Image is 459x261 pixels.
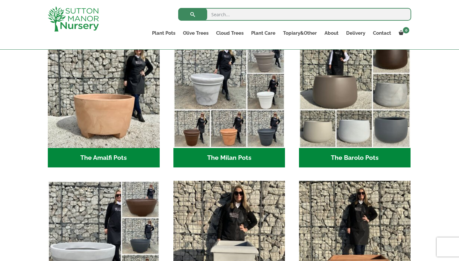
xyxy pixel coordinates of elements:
a: Plant Pots [148,29,179,38]
img: The Milan Pots [173,36,285,148]
a: Visit product category The Milan Pots [173,36,285,167]
img: The Amalfi Pots [48,36,160,148]
img: The Barolo Pots [299,36,411,148]
a: Delivery [342,29,369,38]
h2: The Milan Pots [173,148,285,168]
a: Contact [369,29,395,38]
span: 0 [403,27,409,33]
a: About [321,29,342,38]
img: logo [48,6,99,32]
a: Olive Trees [179,29,212,38]
a: 0 [395,29,411,38]
a: Cloud Trees [212,29,247,38]
a: Visit product category The Barolo Pots [299,36,411,167]
a: Plant Care [247,29,279,38]
h2: The Amalfi Pots [48,148,160,168]
h2: The Barolo Pots [299,148,411,168]
a: Visit product category The Amalfi Pots [48,36,160,167]
a: Topiary&Other [279,29,321,38]
input: Search... [178,8,411,21]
